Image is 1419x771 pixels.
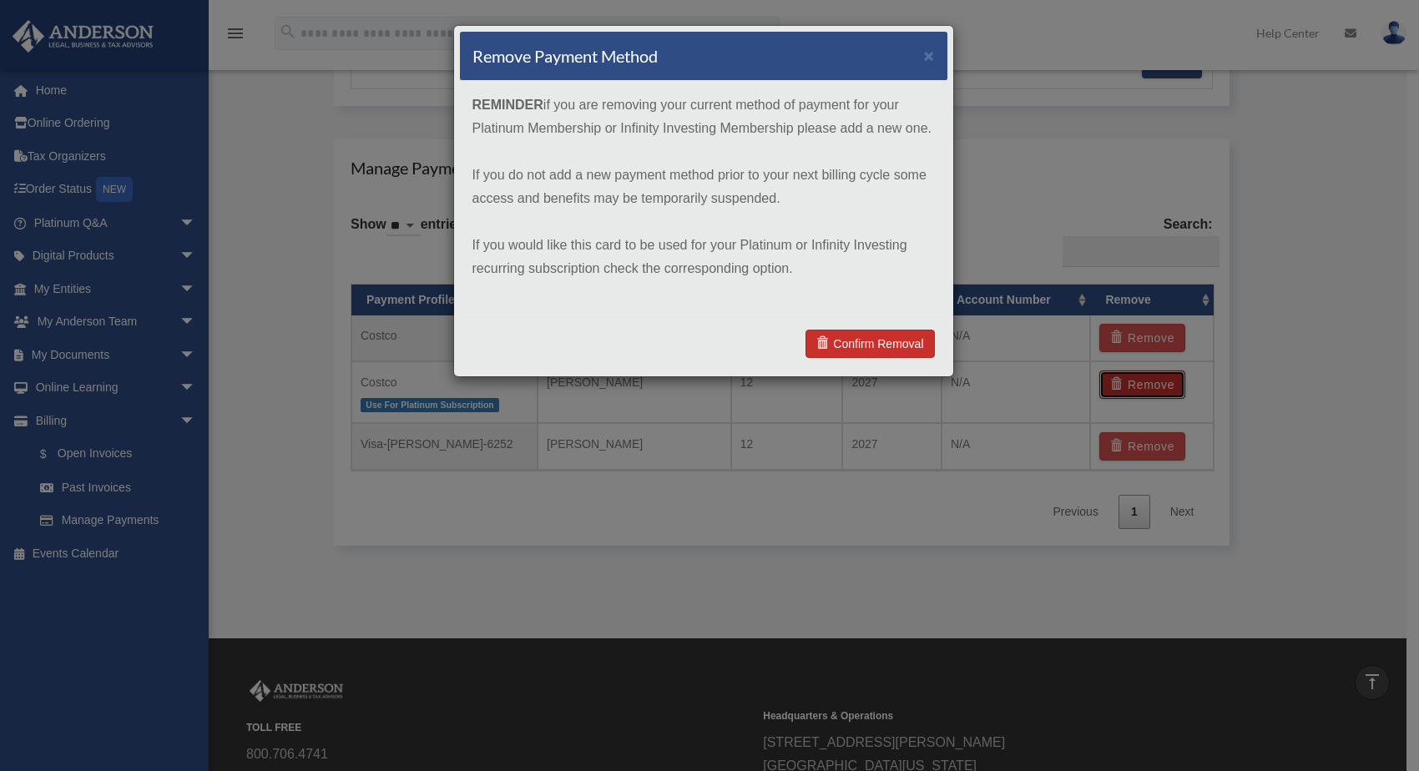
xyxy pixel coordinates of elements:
strong: REMINDER [472,98,543,112]
a: Confirm Removal [805,330,934,358]
div: if you are removing your current method of payment for your Platinum Membership or Infinity Inves... [460,81,947,316]
button: × [924,47,935,64]
p: If you do not add a new payment method prior to your next billing cycle some access and benefits ... [472,164,935,210]
h4: Remove Payment Method [472,44,658,68]
p: If you would like this card to be used for your Platinum or Infinity Investing recurring subscrip... [472,234,935,280]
